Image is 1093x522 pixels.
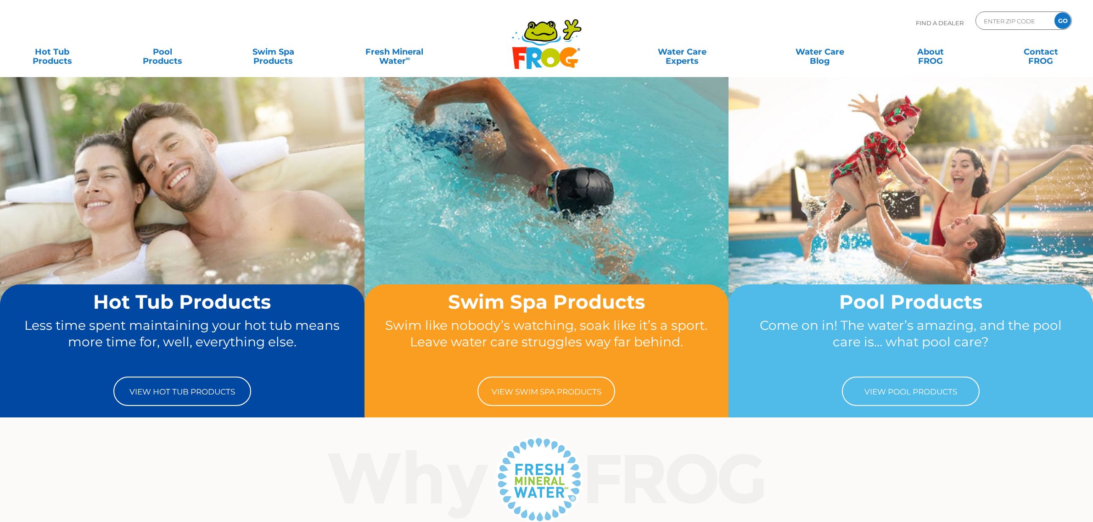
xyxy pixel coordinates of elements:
a: Fresh MineralWater∞ [341,43,448,61]
a: Water CareBlog [777,43,863,61]
h2: Pool Products [746,291,1076,312]
a: ContactFROG [998,43,1084,61]
input: Zip Code Form [983,14,1045,28]
p: Come on in! The water’s amazing, and the pool care is… what pool care? [746,317,1076,367]
p: Less time spent maintaining your hot tub means more time for, well, everything else. [17,317,347,367]
h2: Swim Spa Products [382,291,712,312]
p: Swim like nobody’s watching, soak like it’s a sport. Leave water care struggles way far behind. [382,317,712,367]
a: View Pool Products [842,377,980,406]
img: home-banner-pool-short [729,77,1093,349]
h2: Hot Tub Products [17,291,347,312]
input: GO [1054,12,1071,29]
a: AboutFROG [887,43,973,61]
img: home-banner-swim-spa-short [364,77,729,349]
a: Swim SpaProducts [230,43,316,61]
sup: ∞ [406,55,410,62]
a: PoolProducts [120,43,206,61]
a: Hot TubProducts [9,43,95,61]
p: Find A Dealer [916,11,964,34]
a: View Swim Spa Products [477,377,615,406]
a: Water CareExperts [612,43,752,61]
a: View Hot Tub Products [113,377,251,406]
